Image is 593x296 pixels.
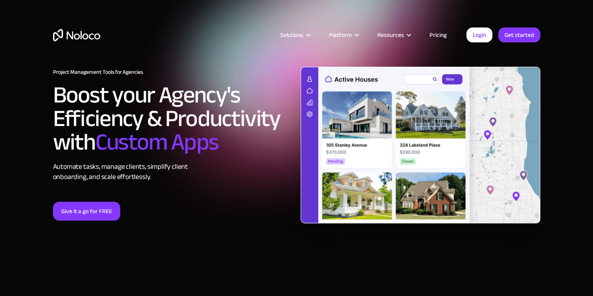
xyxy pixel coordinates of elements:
a: Give it a go for FREE [53,202,120,221]
a: Login [466,27,492,42]
div: Automate tasks, manage clients, simplify client onboarding, and scale effortlessly. [53,162,293,182]
div: Platform [329,30,352,40]
a: Pricing [420,30,457,40]
div: Solutions [270,30,319,40]
div: Resources [377,30,404,40]
div: Platform [319,30,367,40]
a: home [53,29,100,41]
div: Solutions [280,30,303,40]
a: Get started [498,27,540,42]
div: Resources [367,30,420,40]
span: Custom Apps [95,120,219,164]
h2: Boost your Agency's Efficiency & Productivity with [53,83,293,154]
